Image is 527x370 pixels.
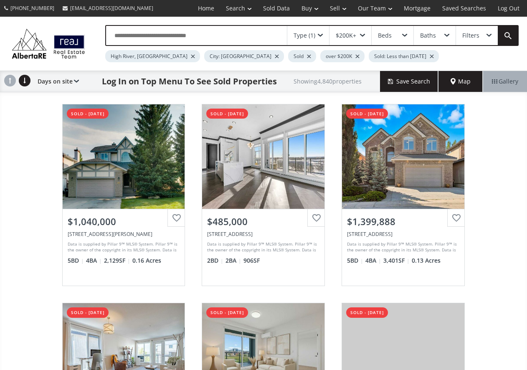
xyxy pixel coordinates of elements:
a: sold - [DATE]$1,040,000[STREET_ADDRESS][PERSON_NAME]Data is supplied by Pillar 9™ MLS® System. Pi... [54,96,194,294]
a: sold - [DATE]$485,000[STREET_ADDRESS]Data is supplied by Pillar 9™ MLS® System. Pillar 9™ is the ... [193,96,333,294]
div: $1,399,888 [347,215,459,228]
span: 3,401 SF [383,256,410,265]
a: sold - [DATE]$1,399,888[STREET_ADDRESS]Data is supplied by Pillar 9™ MLS® System. Pillar 9™ is th... [333,96,473,294]
div: Sold [288,50,316,62]
div: $1,040,000 [68,215,180,228]
div: Data is supplied by Pillar 9™ MLS® System. Pillar 9™ is the owner of the copyright in its MLS® Sy... [347,241,457,253]
span: Gallery [492,77,518,86]
span: 2 BA [225,256,241,265]
div: over $200K [320,50,365,62]
img: Logo [8,27,89,60]
div: Baths [420,33,436,38]
div: Data is supplied by Pillar 9™ MLS® System. Pillar 9™ is the owner of the copyright in its MLS® Sy... [68,241,178,253]
div: City: [GEOGRAPHIC_DATA] [204,50,284,62]
div: $200K+ [336,33,356,38]
h1: Log In on Top Menu To See Sold Properties [102,76,277,87]
span: [EMAIL_ADDRESS][DOMAIN_NAME] [70,5,153,12]
div: High River, [GEOGRAPHIC_DATA] [105,50,200,62]
span: 5 BD [347,256,363,265]
div: Map [438,71,483,92]
div: Sold: Less than [DATE] [369,50,439,62]
div: Days on site [33,71,79,92]
button: Save Search [380,71,438,92]
span: 2,129 SF [104,256,130,265]
div: 195 Christie Park View SW, Calgary, AB T3H 2Z3 [68,231,180,238]
span: 0.16 Acres [132,256,161,265]
div: Data is supplied by Pillar 9™ MLS® System. Pillar 9™ is the owner of the copyright in its MLS® Sy... [207,241,317,253]
div: Beds [378,33,392,38]
h2: Showing 4,840 properties [294,78,362,84]
span: 0.13 Acres [412,256,441,265]
div: Type (1) [294,33,315,38]
span: 5 BD [68,256,84,265]
span: 4 BA [365,256,381,265]
span: Map [451,77,471,86]
span: [PHONE_NUMBER] [10,5,54,12]
div: 370 Dieppe Drive SW #602, Calgary, AB T3E 7L4 [207,231,319,238]
span: 906 SF [243,256,260,265]
div: Filters [462,33,479,38]
div: 4741 Hamptons Way NW, Calgary, AB T3A 6K1 [347,231,459,238]
div: Gallery [483,71,527,92]
span: 2 BD [207,256,223,265]
div: $485,000 [207,215,319,228]
a: [EMAIL_ADDRESS][DOMAIN_NAME] [58,0,157,16]
span: 4 BA [86,256,102,265]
